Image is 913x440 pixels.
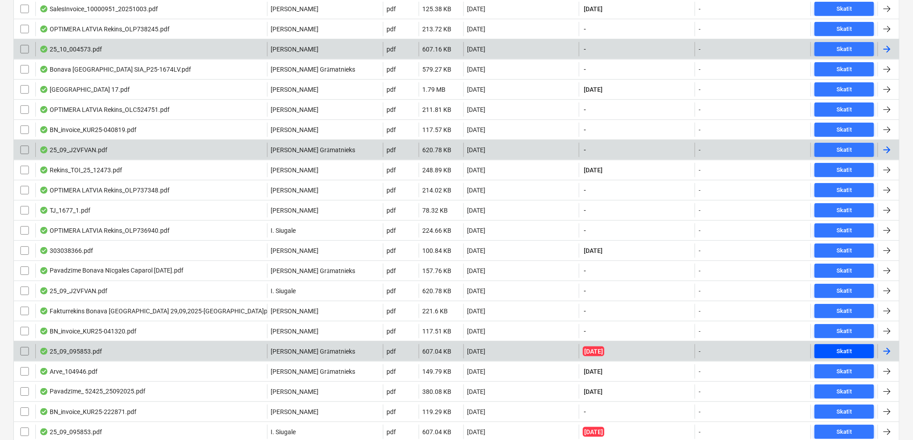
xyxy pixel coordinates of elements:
[815,203,874,218] button: Skatīt
[837,346,852,357] div: Skatīt
[39,227,48,234] div: OCR pabeigts
[423,146,452,154] div: 620.78 KB
[699,227,701,234] div: -
[699,287,701,295] div: -
[815,364,874,379] button: Skatīt
[583,346,604,356] span: [DATE]
[837,145,852,155] div: Skatīt
[423,187,452,194] div: 214.02 KB
[271,347,355,356] p: [PERSON_NAME] Grāmatnieks
[815,384,874,399] button: Skatīt
[39,187,48,194] div: OCR pabeigts
[39,46,102,53] div: 25_10_004573.pdf
[271,85,319,94] p: [PERSON_NAME]
[39,5,48,13] div: OCR pabeigts
[387,328,396,335] div: pdf
[387,247,396,254] div: pdf
[271,407,319,416] p: [PERSON_NAME]
[423,408,452,415] div: 119.29 KB
[815,183,874,197] button: Skatīt
[837,105,852,115] div: Skatīt
[387,5,396,13] div: pdf
[837,44,852,55] div: Skatīt
[815,82,874,97] button: Skatīt
[39,106,170,113] div: OPTIMERA LATVIA Rekins_OLC524751.pdf
[271,105,319,114] p: [PERSON_NAME]
[39,328,136,335] div: BN_invoice_KUR25-041320.pdf
[868,397,913,440] div: Chat Widget
[271,25,319,34] p: [PERSON_NAME]
[39,247,48,254] div: OCR pabeigts
[423,247,452,254] div: 100.84 KB
[39,388,145,395] div: Pavadzīme_ 52425_25092025.pdf
[423,86,446,93] div: 1.79 MB
[467,66,486,73] div: [DATE]
[271,387,319,396] p: [PERSON_NAME]
[387,428,396,436] div: pdf
[815,163,874,177] button: Skatīt
[423,308,448,315] div: 221.6 KB
[699,428,701,436] div: -
[387,388,396,395] div: pdf
[39,308,273,315] div: Fakturrekins Bonava [GEOGRAPHIC_DATA] 29,09,2025-[GEOGRAPHIC_DATA]pdf
[815,123,874,137] button: Skatīt
[39,287,48,295] div: OCR pabeigts
[837,286,852,296] div: Skatīt
[583,186,587,195] span: -
[39,348,102,355] div: 25_09_095853.pdf
[699,348,701,355] div: -
[271,125,319,134] p: [PERSON_NAME]
[271,266,355,275] p: [PERSON_NAME] Grāmatnieks
[699,167,701,174] div: -
[837,24,852,34] div: Skatīt
[387,146,396,154] div: pdf
[815,324,874,338] button: Skatīt
[583,166,603,175] span: [DATE]
[583,266,587,275] span: -
[699,86,701,93] div: -
[815,42,874,56] button: Skatīt
[583,4,603,13] span: [DATE]
[467,287,486,295] div: [DATE]
[815,405,874,419] button: Skatīt
[39,287,107,295] div: 25_09_J2VFVAN.pdf
[815,304,874,318] button: Skatīt
[837,246,852,256] div: Skatīt
[699,247,701,254] div: -
[423,388,452,395] div: 380.08 KB
[583,327,587,336] span: -
[467,428,486,436] div: [DATE]
[699,26,701,33] div: -
[583,226,587,235] span: -
[271,4,319,13] p: [PERSON_NAME]
[271,307,319,316] p: [PERSON_NAME]
[467,408,486,415] div: [DATE]
[39,267,48,274] div: OCR pabeigts
[387,46,396,53] div: pdf
[423,26,452,33] div: 213.72 KB
[271,186,319,195] p: [PERSON_NAME]
[423,167,452,174] div: 248.89 KB
[815,243,874,258] button: Skatīt
[271,327,319,336] p: [PERSON_NAME]
[815,103,874,117] button: Skatīt
[39,86,130,93] div: [GEOGRAPHIC_DATA] 17.pdf
[387,66,396,73] div: pdf
[423,126,452,133] div: 117.57 KB
[583,145,587,154] span: -
[699,126,701,133] div: -
[837,205,852,216] div: Skatīt
[467,247,486,254] div: [DATE]
[837,85,852,95] div: Skatīt
[39,167,122,174] div: Rekins_TOI_25_12473.pdf
[271,246,319,255] p: [PERSON_NAME]
[699,187,701,194] div: -
[583,407,587,416] span: -
[39,328,48,335] div: OCR pabeigts
[423,368,452,375] div: 149.79 KB
[387,308,396,315] div: pdf
[837,125,852,135] div: Skatīt
[583,206,587,215] span: -
[699,267,701,274] div: -
[39,428,102,436] div: 25_09_095853.pdf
